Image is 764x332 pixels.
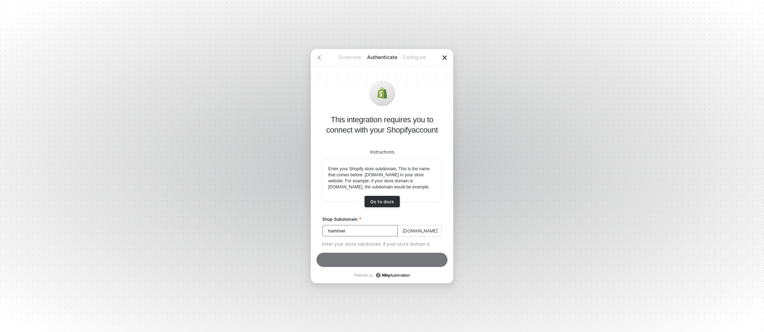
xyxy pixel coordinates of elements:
p: Configure [398,54,430,61]
div: Instructions [322,149,442,155]
p: Authenticate [366,54,398,61]
p: Enter your Shopify store subdomain. This is the name that comes before .[DOMAIN_NAME] in your sto... [328,166,436,190]
span: icon-close [442,55,448,60]
p: This integration requires you to connect with your Shopify account [322,114,442,135]
a: Go to docs [365,196,400,207]
p: Overview [334,54,366,61]
span: icon-arrow-left [316,55,322,60]
input: Shop Subdomain [322,225,398,236]
img: icon [376,87,388,99]
p: Powered by [354,273,410,278]
button: Connecticon-loader [316,253,448,267]
div: Go to docs [370,199,394,204]
a: icon-success [376,273,410,278]
span: .[DOMAIN_NAME] [398,225,442,236]
label: Shop Subdomain [322,216,442,222]
div: Enter your store subdomain. If your store domain is [DOMAIN_NAME], the subdomain would be example. [322,241,442,253]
